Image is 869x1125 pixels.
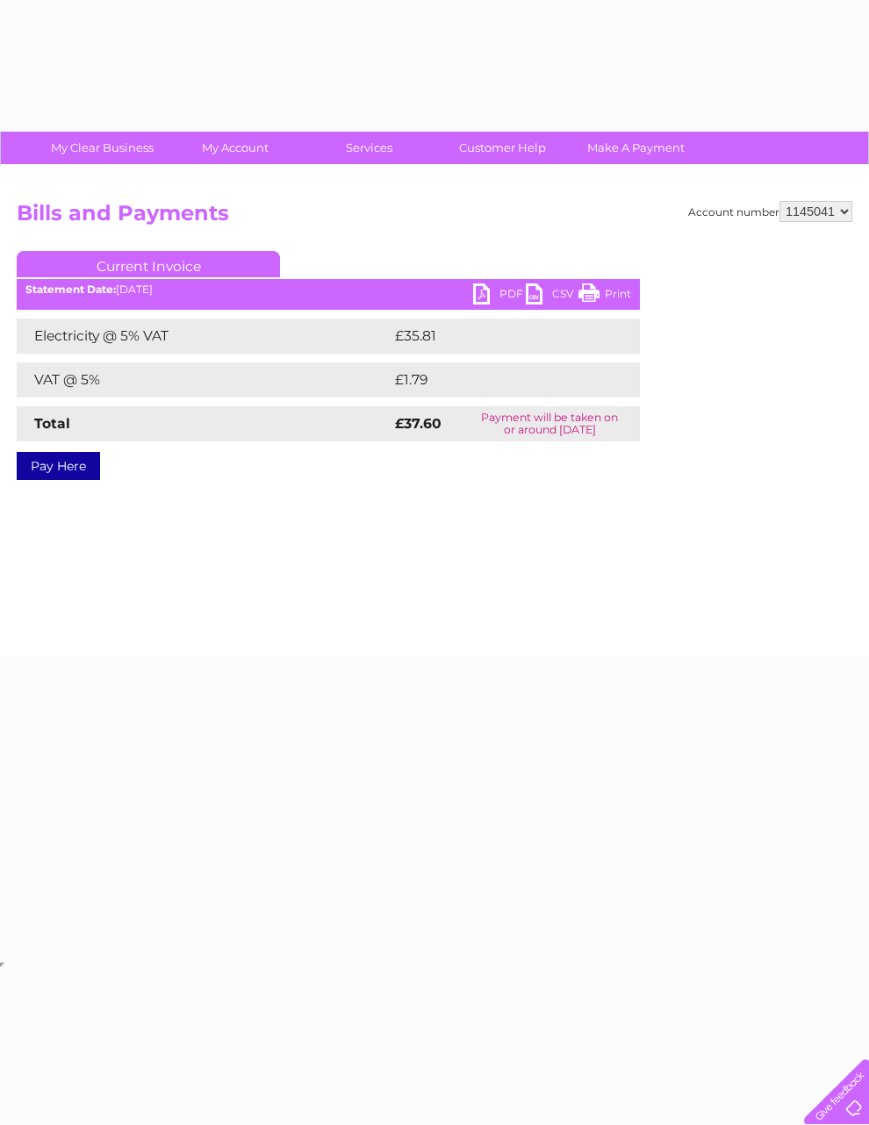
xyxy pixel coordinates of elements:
[391,362,597,398] td: £1.79
[17,362,391,398] td: VAT @ 5%
[564,132,708,164] a: Make A Payment
[34,415,70,432] strong: Total
[395,415,442,432] strong: £37.60
[17,452,100,480] a: Pay Here
[430,132,575,164] a: Customer Help
[391,319,603,354] td: £35.81
[688,201,852,222] div: Account number
[578,283,631,309] a: Print
[526,283,578,309] a: CSV
[17,201,852,234] h2: Bills and Payments
[297,132,442,164] a: Services
[30,132,175,164] a: My Clear Business
[17,283,640,296] div: [DATE]
[17,251,280,277] a: Current Invoice
[459,406,640,441] td: Payment will be taken on or around [DATE]
[25,283,116,296] b: Statement Date:
[163,132,308,164] a: My Account
[473,283,526,309] a: PDF
[17,319,391,354] td: Electricity @ 5% VAT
